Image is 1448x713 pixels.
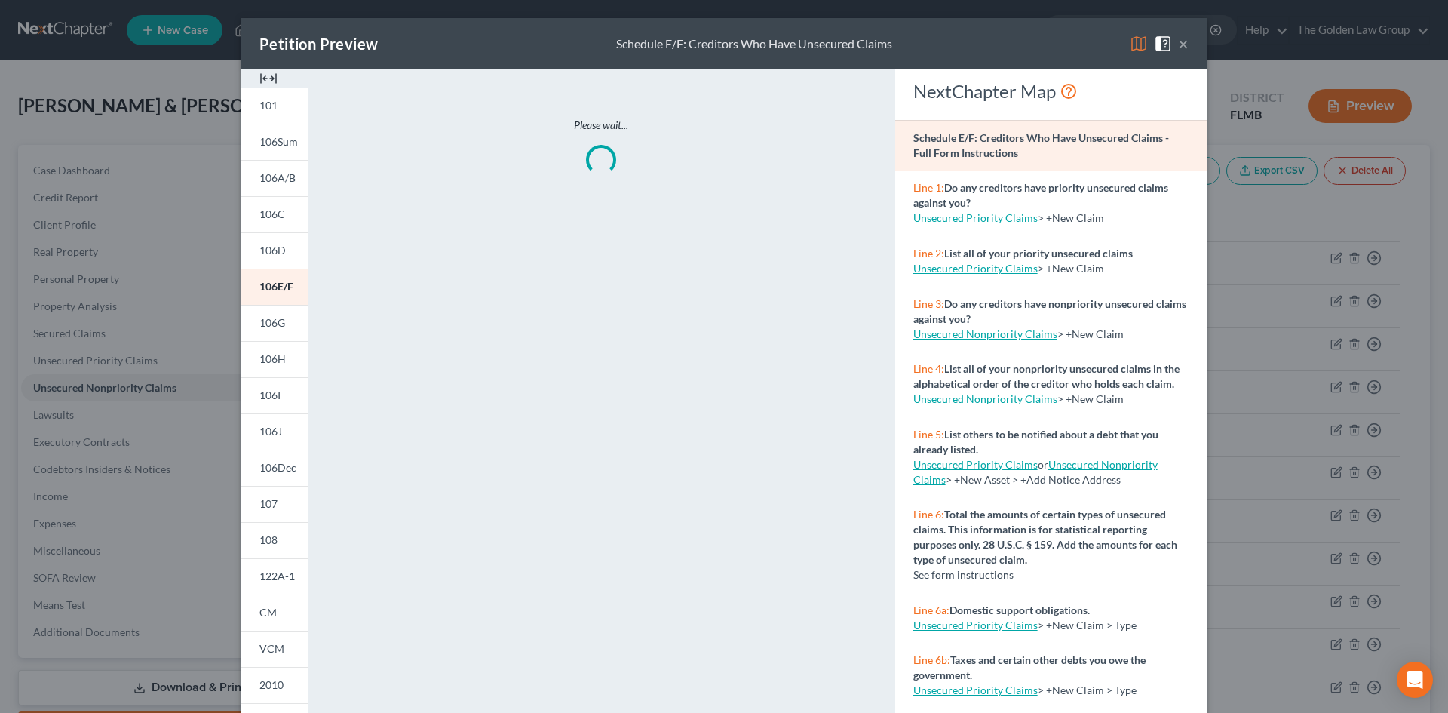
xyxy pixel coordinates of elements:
a: 106E/F [241,269,308,305]
a: 107 [241,486,308,522]
div: Petition Preview [259,33,378,54]
span: > +New Claim > Type [1038,619,1137,632]
strong: Do any creditors have nonpriority unsecured claims against you? [913,297,1186,325]
span: Line 6: [913,508,944,521]
a: 122A-1 [241,558,308,595]
span: See form instructions [913,568,1014,581]
span: VCM [259,642,284,655]
a: 106J [241,413,308,450]
button: × [1178,35,1189,53]
img: expand-e0f6d898513216a626fdd78e52531dac95497ffd26381d4c15ee2fc46db09dca.svg [259,69,278,88]
strong: List all of your priority unsecured claims [944,247,1133,260]
a: Unsecured Priority Claims [913,262,1038,275]
strong: Total the amounts of certain types of unsecured claims. This information is for statistical repor... [913,508,1177,566]
span: > +New Claim [1057,392,1124,405]
a: 106C [241,196,308,232]
span: 106H [259,352,286,365]
span: 106I [259,389,281,401]
span: > +New Claim [1057,327,1124,340]
strong: List others to be notified about a debt that you already listed. [913,428,1158,456]
span: > +New Claim [1038,262,1104,275]
a: 106A/B [241,160,308,196]
a: Unsecured Nonpriority Claims [913,458,1158,486]
span: Line 2: [913,247,944,260]
a: 108 [241,522,308,558]
a: Unsecured Priority Claims [913,211,1038,224]
strong: Taxes and certain other debts you owe the government. [913,653,1146,681]
a: Unsecured Priority Claims [913,458,1038,471]
span: 107 [259,497,278,510]
a: Unsecured Nonpriority Claims [913,327,1057,340]
div: Schedule E/F: Creditors Who Have Unsecured Claims [616,35,892,53]
strong: Schedule E/F: Creditors Who Have Unsecured Claims - Full Form Instructions [913,131,1169,159]
span: Line 6a: [913,604,949,616]
a: Unsecured Priority Claims [913,684,1038,696]
p: Please wait... [371,118,831,133]
span: 106J [259,425,282,438]
img: help-close-5ba153eb36485ed6c1ea00a893f15db1cb9b99d6cae46e1a8edb6c62d00a1a76.svg [1154,35,1172,53]
a: Unsecured Priority Claims [913,619,1038,632]
a: 101 [241,88,308,124]
div: Open Intercom Messenger [1397,662,1433,698]
span: > +New Claim > Type [1038,684,1137,696]
span: CM [259,606,277,619]
span: 106Sum [259,135,298,148]
a: 106D [241,232,308,269]
span: 108 [259,533,278,546]
span: 101 [259,99,278,112]
span: 106C [259,207,285,220]
a: 106G [241,305,308,341]
strong: Do any creditors have priority unsecured claims against you? [913,181,1168,209]
span: 106Dec [259,461,296,474]
span: > +New Claim [1038,211,1104,224]
span: or [913,458,1048,471]
a: 106Sum [241,124,308,160]
a: 106Dec [241,450,308,486]
span: 106G [259,316,285,329]
a: VCM [241,631,308,667]
a: 106I [241,377,308,413]
span: 106E/F [259,280,293,293]
span: Line 5: [913,428,944,441]
span: 106D [259,244,286,257]
span: 106A/B [259,171,296,184]
strong: List all of your nonpriority unsecured claims in the alphabetical order of the creditor who holds... [913,362,1180,390]
img: map-eea8200ae884c6f1103ae1953ef3d486a96c86aabb227e865a55264e3737af1f.svg [1130,35,1148,53]
strong: Domestic support obligations. [949,604,1090,616]
a: CM [241,595,308,631]
a: 2010 [241,667,308,703]
span: Line 3: [913,297,944,310]
span: 122A-1 [259,570,295,582]
a: Unsecured Nonpriority Claims [913,392,1057,405]
span: Line 6b: [913,653,950,666]
span: 2010 [259,678,284,691]
span: Line 4: [913,362,944,375]
span: Line 1: [913,181,944,194]
a: 106H [241,341,308,377]
div: NextChapter Map [913,79,1189,103]
span: > +New Asset > +Add Notice Address [913,458,1158,486]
